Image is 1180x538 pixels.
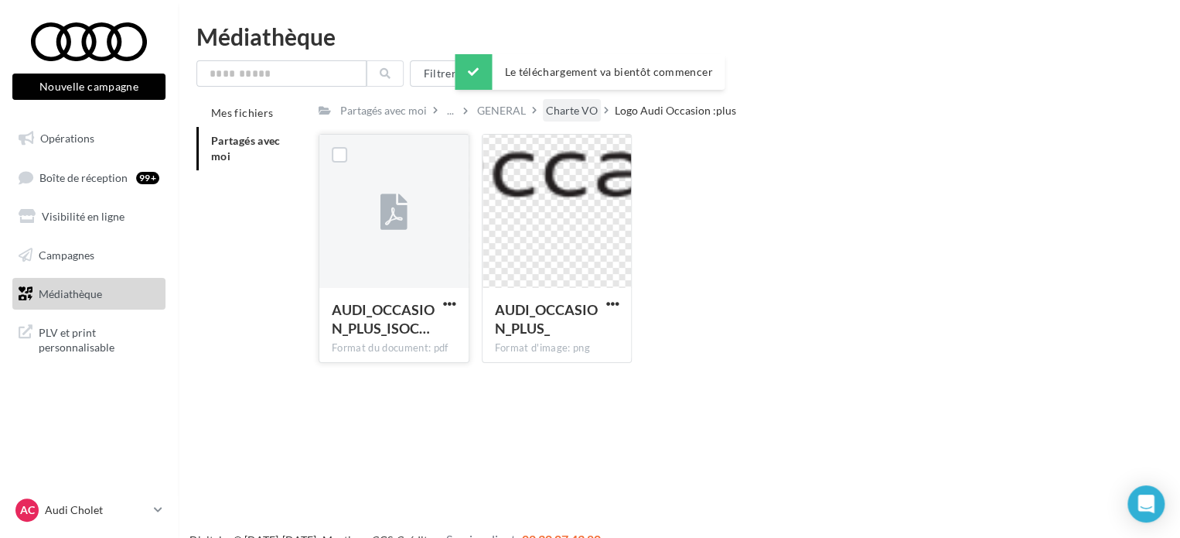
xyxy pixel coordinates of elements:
span: PLV et print personnalisable [39,322,159,355]
span: Médiathèque [39,286,102,300]
div: ... [444,100,457,122]
span: Opérations [40,132,94,145]
div: Charte VO [546,103,598,118]
div: 99+ [136,172,159,184]
span: AUDI_OCCASION_PLUS_ISOCV2_POS_CMYK [332,301,435,337]
span: Mes fichiers [211,106,273,119]
a: Médiathèque [9,278,169,310]
button: Filtrer par [410,60,501,87]
p: Audi Cholet [45,502,148,518]
div: Logo Audi Occasion :plus [615,103,736,118]
button: Nouvelle campagne [12,74,165,100]
div: Format du document: pdf [332,341,456,355]
span: Boîte de réception [39,170,128,183]
a: Campagnes [9,239,169,272]
div: Le téléchargement va bientôt commencer [455,54,725,90]
a: AC Audi Cholet [12,495,165,525]
span: Campagnes [39,248,94,262]
div: GENERAL [477,103,526,118]
div: Médiathèque [196,25,1161,48]
a: PLV et print personnalisable [9,316,169,362]
a: Boîte de réception99+ [9,161,169,194]
a: Opérations [9,122,169,155]
span: Visibilité en ligne [42,210,124,223]
div: Format d'image: png [495,341,619,355]
div: Open Intercom Messenger [1127,485,1165,523]
span: AC [20,502,35,518]
div: Partagés avec moi [340,103,427,118]
a: Visibilité en ligne [9,200,169,233]
span: AUDI_OCCASION_PLUS_ [495,301,598,337]
span: Partagés avec moi [211,134,281,163]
